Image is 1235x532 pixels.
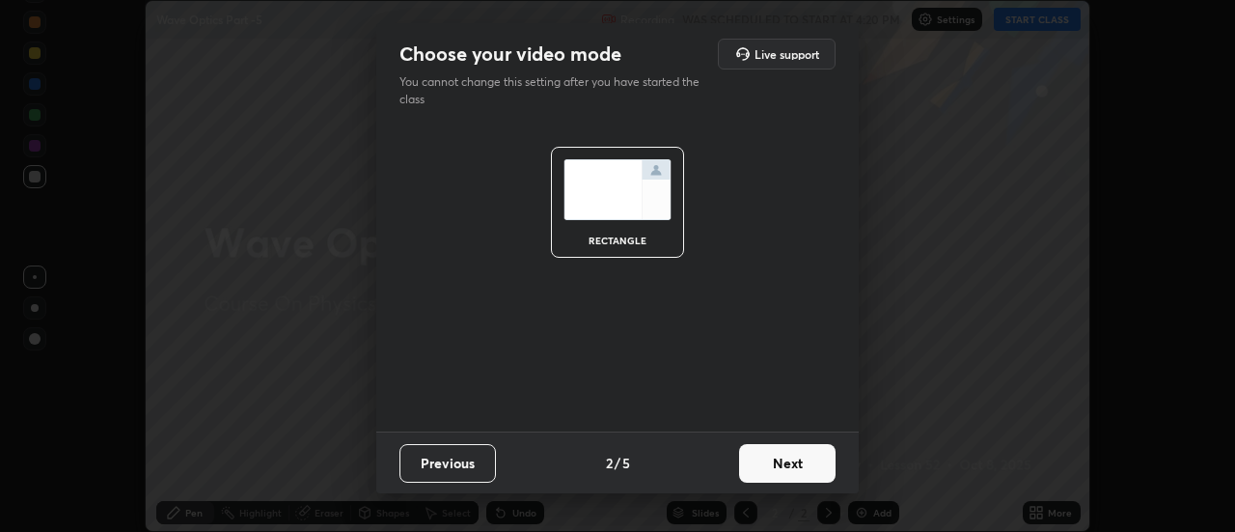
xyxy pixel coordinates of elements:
h4: 5 [622,453,630,473]
h5: Live support [755,48,819,60]
h2: Choose your video mode [399,42,621,67]
h4: / [615,453,620,473]
h4: 2 [606,453,613,473]
button: Next [739,444,836,483]
img: normalScreenIcon.ae25ed63.svg [563,159,672,220]
p: You cannot change this setting after you have started the class [399,73,712,108]
button: Previous [399,444,496,483]
div: rectangle [579,236,656,245]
